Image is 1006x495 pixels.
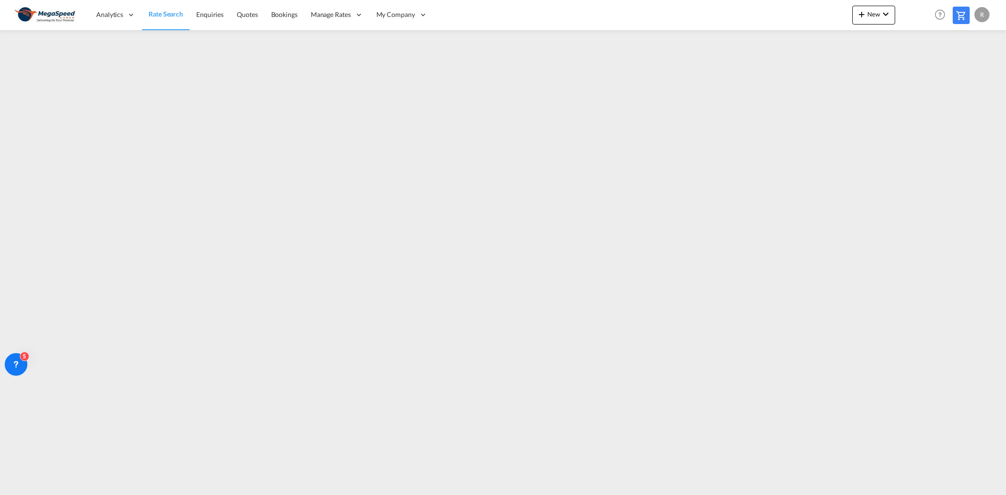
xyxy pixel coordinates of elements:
[856,10,891,18] span: New
[880,8,891,20] md-icon: icon-chevron-down
[271,10,298,18] span: Bookings
[932,7,953,24] div: Help
[149,10,183,18] span: Rate Search
[852,6,895,25] button: icon-plus 400-fgNewicon-chevron-down
[974,7,989,22] div: R
[14,4,78,25] img: ad002ba0aea611eda5429768204679d3.JPG
[311,10,351,19] span: Manage Rates
[932,7,948,23] span: Help
[856,8,867,20] md-icon: icon-plus 400-fg
[237,10,258,18] span: Quotes
[96,10,123,19] span: Analytics
[376,10,415,19] span: My Company
[196,10,224,18] span: Enquiries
